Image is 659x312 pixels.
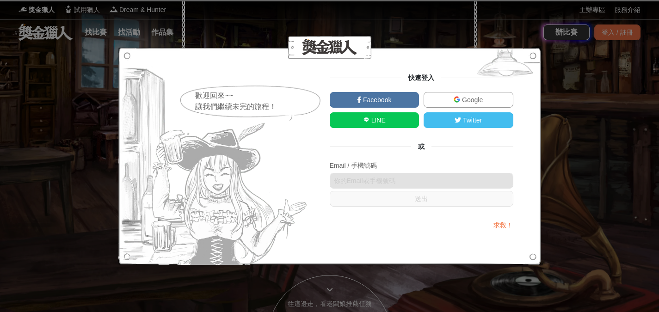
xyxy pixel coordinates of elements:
span: Facebook [361,96,391,104]
div: Email / 手機號碼 [330,161,513,171]
div: 歡迎回來~~ [195,90,322,101]
a: 求救！ [493,221,513,229]
div: 讓我們繼續未完的旅程！ [195,101,322,112]
span: 或 [411,143,431,150]
span: 快速登入 [401,74,441,81]
img: Signup [469,48,541,82]
span: Google [460,96,483,104]
span: LINE [370,116,386,124]
img: Signup [118,48,310,265]
span: Twitter [461,116,482,124]
button: 送出 [330,191,513,207]
img: LINE [363,116,370,123]
input: 你的Email或手機號碼 [330,173,513,189]
img: Google [454,96,460,103]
